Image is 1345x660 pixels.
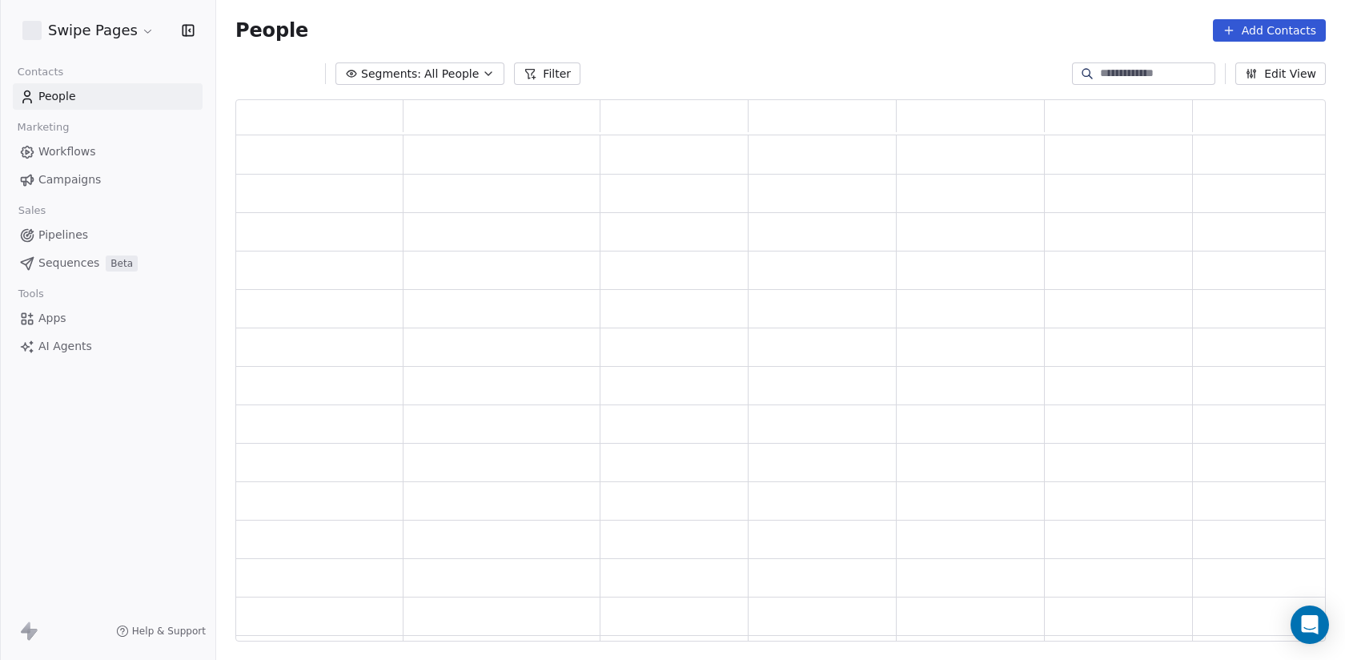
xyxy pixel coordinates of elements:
a: Pipelines [13,222,203,248]
button: Swipe Pages [19,17,158,44]
span: Campaigns [38,171,101,188]
span: AI Agents [38,338,92,355]
a: SequencesBeta [13,250,203,276]
a: Campaigns [13,167,203,193]
div: grid [236,135,1341,642]
span: Beta [106,256,138,272]
a: Apps [13,305,203,332]
span: Pipelines [38,227,88,243]
button: Edit View [1235,62,1326,85]
button: Filter [514,62,580,85]
span: Marketing [10,115,76,139]
a: People [13,83,203,110]
span: Help & Support [132,625,206,638]
span: All People [424,66,479,82]
span: Sequences [38,255,99,272]
span: People [38,88,76,105]
span: Workflows [38,143,96,160]
a: Workflows [13,139,203,165]
span: Contacts [10,60,70,84]
button: Add Contacts [1213,19,1326,42]
a: AI Agents [13,333,203,360]
span: Segments: [361,66,421,82]
span: Apps [38,310,66,327]
span: People [235,18,308,42]
span: Sales [11,199,53,223]
div: Open Intercom Messenger [1291,606,1329,644]
span: Tools [11,282,50,306]
a: Help & Support [116,625,206,638]
span: Swipe Pages [48,20,138,41]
